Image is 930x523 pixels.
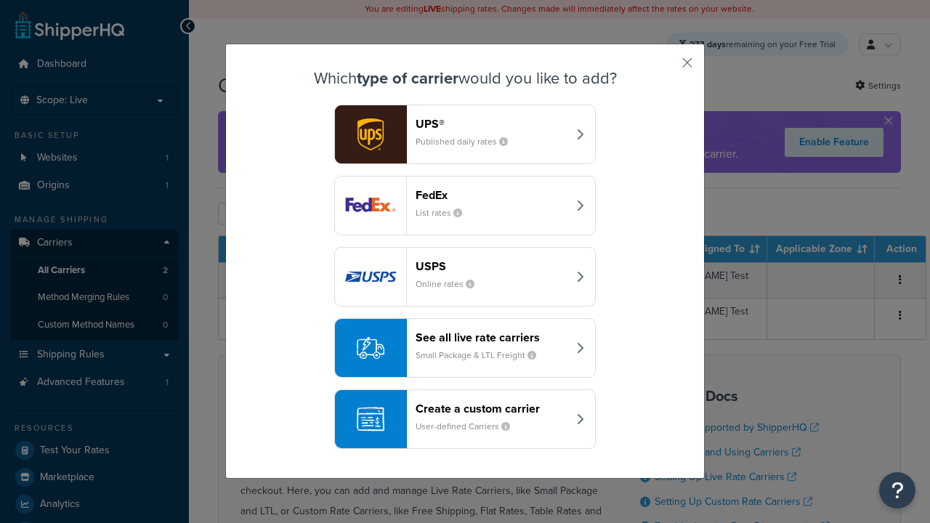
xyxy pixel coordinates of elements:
button: ups logoUPS®Published daily rates [334,105,596,164]
header: USPS [416,259,567,273]
small: Online rates [416,277,486,291]
img: ups logo [335,105,406,163]
small: User-defined Carriers [416,420,522,433]
header: Create a custom carrier [416,402,567,415]
button: Create a custom carrierUser-defined Carriers [334,389,596,449]
h3: Which would you like to add? [262,70,668,87]
header: FedEx [416,188,567,202]
button: See all live rate carriersSmall Package & LTL Freight [334,318,596,378]
small: Published daily rates [416,135,519,148]
small: List rates [416,206,474,219]
button: fedEx logoFedExList rates [334,176,596,235]
img: fedEx logo [335,177,406,235]
header: See all live rate carriers [416,331,567,344]
button: usps logoUSPSOnline rates [334,247,596,307]
strong: type of carrier [357,66,458,90]
button: Open Resource Center [879,472,915,508]
small: Small Package & LTL Freight [416,349,548,362]
header: UPS® [416,117,567,131]
img: icon-carrier-liverate-becf4550.svg [357,334,384,362]
img: icon-carrier-custom-c93b8a24.svg [357,405,384,433]
img: usps logo [335,248,406,306]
